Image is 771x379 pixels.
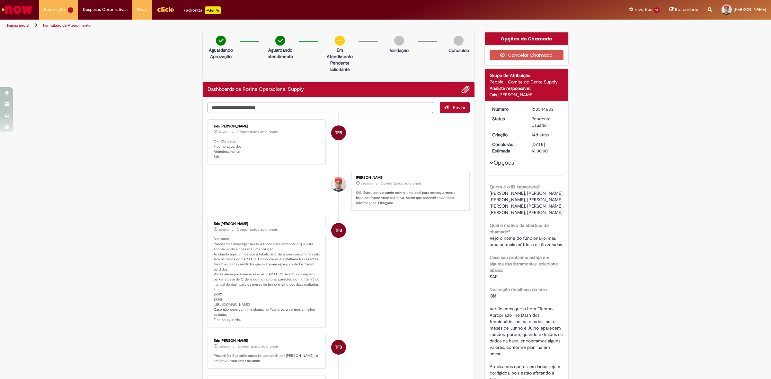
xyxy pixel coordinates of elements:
[531,132,549,138] time: 17/09/2025 16:22:13
[157,4,174,14] img: click_logo_yellow_360x200.png
[461,85,470,94] button: Adicionar anexos
[487,116,527,122] dt: Status
[137,6,147,13] span: More
[214,237,321,322] p: Boa tarde, Precisamos investigar muito a fundo para entender o que está acontecendo e chegar à um...
[205,6,221,14] p: +GenAi
[216,36,226,46] img: check-circle-green.png
[381,181,422,186] small: Comentários adicionais
[324,47,355,60] p: Em Atendimento
[218,130,229,134] span: 3h atrás
[335,340,342,355] span: TFB
[275,36,285,46] img: check-circle-green.png
[237,129,278,135] small: Comentários adicionais
[324,60,355,73] p: Pendente solicitante
[675,6,698,13] span: Rascunhos
[265,47,296,60] p: Aguardando atendimento
[331,177,346,192] div: Maickson De Oliveira
[214,139,321,159] p: Ok! Obrigada. Fico no aguardo. Atenciosamente, Tais
[218,228,229,232] time: 24/09/2025 11:50:00
[335,125,342,141] span: TFB
[83,6,128,13] span: Despesas Corporativas
[490,72,564,79] div: Grupo de Atribuição:
[356,176,463,180] div: [PERSON_NAME]
[440,102,470,113] button: Enviar
[214,339,321,343] div: Tais [PERSON_NAME]
[531,132,561,138] div: 17/09/2025 16:22:13
[218,345,230,349] time: 22/09/2025 12:40:52
[205,47,236,60] p: Aguardando Aprovação
[361,182,373,185] span: 23h atrás
[356,190,463,205] p: Olá. Estou conversando com o time aqui para conseguirmos a base conforme você solicitou. Assim qu...
[214,222,321,226] div: Tais [PERSON_NAME]
[238,344,279,349] small: Comentários adicionais
[5,20,509,31] ul: Trilhas de página
[214,353,321,363] p: Prezado(a), Sua solicitação foi aprovada por [PERSON_NAME] , e em breve estaremos atuando.
[218,228,229,232] span: 8d atrás
[490,85,564,91] div: Analista responsável:
[487,141,527,154] dt: Conclusão Estimada
[394,36,404,46] img: img-circle-grey.png
[531,132,549,138] span: 14d atrás
[331,340,346,355] div: Tais Folhadella Barbosa Bellagamba
[490,274,498,280] span: SAP
[490,235,562,247] span: Vejo o nome do funcionário, mas uma ou mais métricas estão zeradas
[1,3,34,16] img: ServiceNow
[208,87,304,92] h2: Dashboards de Rotina Operacional Supply Histórico de tíquete
[490,50,564,60] button: Cancelar Chamado
[335,36,345,46] img: circle-minus.png
[453,105,465,110] span: Enviar
[184,6,221,14] div: Padroniza
[490,190,565,215] span: [PERSON_NAME], [PERSON_NAME], [PERSON_NAME], [PERSON_NAME], [PERSON_NAME], [PERSON_NAME], [PERSON...
[218,345,230,349] span: 10d atrás
[44,6,66,13] span: Requisições
[208,102,433,113] textarea: Digite sua mensagem aqui...
[335,223,342,238] span: TFB
[43,23,91,28] a: Formulário de Atendimento
[490,222,549,235] b: Qual o motivo da abertura do chamado?
[734,7,766,12] span: [PERSON_NAME]
[485,32,569,45] div: Opções do Chamado
[531,106,561,112] div: R13544683
[490,287,547,292] b: Descrição detalhada do erro
[531,116,561,128] div: Pendente Usuário
[237,227,278,232] small: Comentários adicionais
[7,23,29,28] a: Página inicial
[331,223,346,238] div: Tais Folhadella Barbosa Bellagamba
[487,132,527,138] dt: Criação
[331,125,346,140] div: Tais Folhadella Barbosa Bellagamba
[68,7,73,13] span: 3
[490,91,564,98] div: Tais [PERSON_NAME]
[390,47,409,54] p: Validação
[454,36,464,46] img: img-circle-grey.png
[653,7,660,13] span: 13
[487,106,527,112] dt: Número
[490,254,558,273] b: Caso seu problema esteja em alguma das ferramentas, selecione abaixo:
[448,47,469,54] p: Concluído
[214,125,321,128] div: Tais [PERSON_NAME]
[490,184,540,190] b: Quem é o ID Impactado?
[218,130,229,134] time: 01/10/2025 11:01:48
[634,6,652,13] span: Favoritos
[490,79,564,85] div: People - Comite de Gente Supply
[669,7,698,13] a: Rascunhos
[531,141,561,154] div: [DATE] 16:00:00
[361,182,373,185] time: 30/09/2025 14:54:41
